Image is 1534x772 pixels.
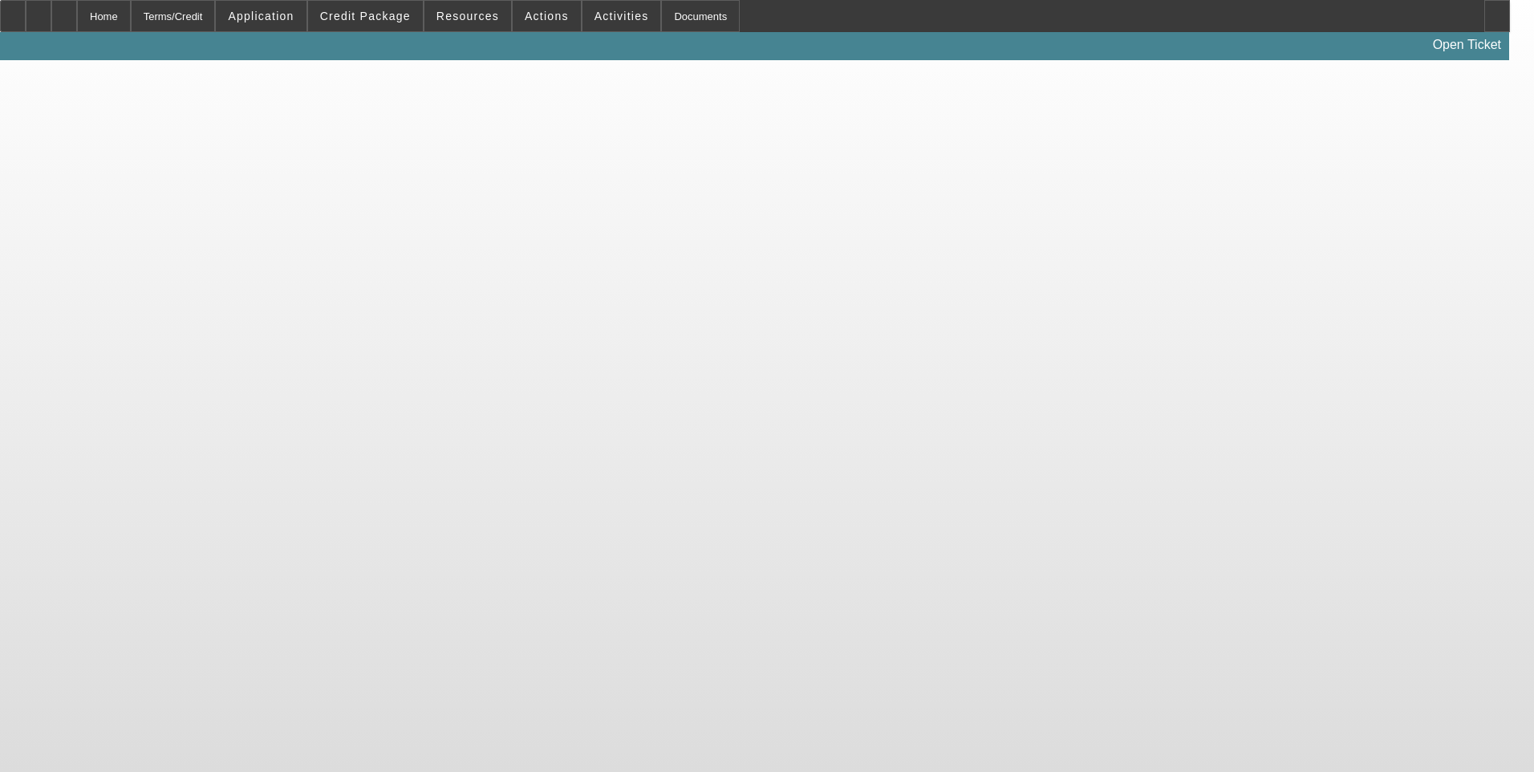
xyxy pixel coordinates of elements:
button: Resources [424,1,511,31]
button: Credit Package [308,1,423,31]
span: Actions [525,10,569,22]
button: Activities [582,1,661,31]
span: Application [228,10,294,22]
a: Open Ticket [1426,31,1508,59]
span: Activities [595,10,649,22]
span: Resources [436,10,499,22]
button: Actions [513,1,581,31]
span: Credit Package [320,10,411,22]
button: Application [216,1,306,31]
